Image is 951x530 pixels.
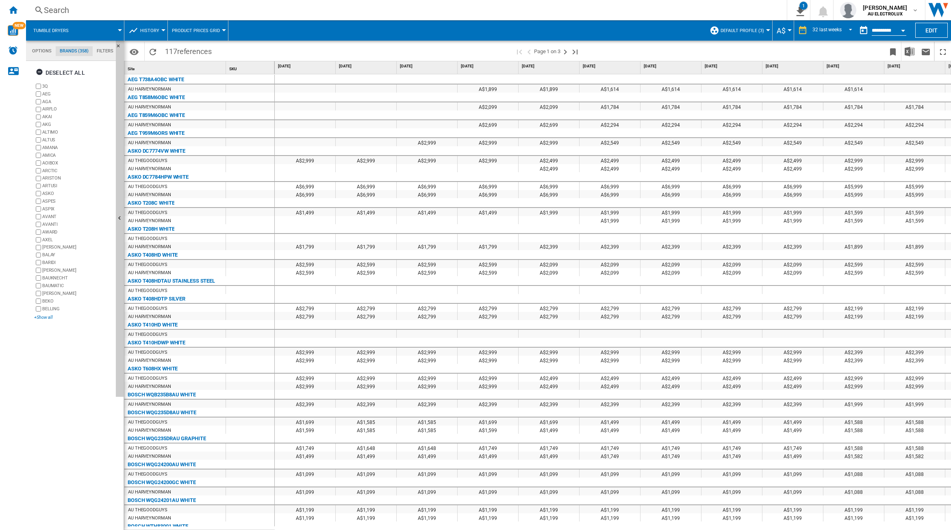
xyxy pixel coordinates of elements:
[42,244,113,250] label: [PERSON_NAME]
[641,216,701,224] div: A$1,999
[33,28,69,33] span: Tumble dryers
[519,182,579,190] div: A$6,999
[701,120,762,128] div: A$2,294
[641,84,701,93] div: A$1,614
[42,198,113,204] label: ASPES
[36,160,41,166] input: brand.name
[140,28,159,33] span: History
[823,216,884,224] div: A$1,599
[458,102,518,110] div: A$2,099
[275,190,335,198] div: A$6,999
[701,84,762,93] div: A$1,614
[13,22,26,29] span: NEW
[128,146,185,156] div: ASKO DC7774VW WHITE
[458,138,518,146] div: A$2,999
[580,190,640,198] div: A$6,999
[128,110,185,120] div: AEG T859M6OBC WHITE
[128,191,171,199] div: AU HARVEYNORMAN
[580,268,640,276] div: A$2,099
[128,287,167,295] div: AU THEGOODGUYS
[397,190,457,198] div: A$6,999
[721,28,764,33] span: Default profile (3)
[128,250,178,260] div: ASKO T408HD WHITE
[641,156,701,164] div: A$2,499
[901,42,918,61] button: Download in Excel
[128,85,171,93] div: AU HARVEYNORMAN
[583,63,638,69] span: [DATE]
[126,44,142,59] button: Options
[827,63,882,69] span: [DATE]
[33,65,87,80] button: Deselect all
[519,156,579,164] div: A$2,499
[812,27,842,32] div: 32 last weeks
[36,137,41,143] input: brand.name
[275,182,335,190] div: A$6,999
[762,242,823,250] div: A$2,399
[766,63,821,69] span: [DATE]
[42,306,113,312] label: BELLING
[868,11,903,17] b: AU ELECTROLUX
[339,63,395,69] span: [DATE]
[701,260,762,268] div: A$2,099
[641,190,701,198] div: A$6,999
[42,137,113,143] label: ALTUS
[128,217,171,225] div: AU HARVEYNORMAN
[896,22,910,37] button: Open calendar
[36,168,41,173] input: brand.name
[42,229,113,235] label: AWARD
[42,121,113,128] label: AKG
[580,138,640,146] div: A$2,549
[36,122,41,127] input: brand.name
[560,42,570,61] button: Next page
[336,312,396,320] div: A$2,799
[42,214,113,220] label: AVANT
[56,46,93,56] md-tab-item: Brands (358)
[701,156,762,164] div: A$2,499
[172,20,224,41] button: Product prices grid
[228,61,274,74] div: Sort None
[884,268,945,276] div: A$2,599
[823,304,884,312] div: A$2,199
[823,138,884,146] div: A$2,549
[519,208,579,216] div: A$1,999
[884,216,945,224] div: A$1,599
[888,63,943,69] span: [DATE]
[397,260,457,268] div: A$2,599
[884,120,945,128] div: A$2,294
[42,252,113,258] label: BALAY
[825,61,884,71] div: [DATE]
[397,304,457,312] div: A$2,799
[458,242,518,250] div: A$1,799
[42,175,113,181] label: ARISTON
[36,191,41,196] input: brand.name
[44,4,766,16] div: Search
[524,42,534,61] button: >Previous page
[641,304,701,312] div: A$2,799
[42,275,113,281] label: BAUKNECHT
[701,304,762,312] div: A$2,799
[126,61,226,74] div: Sort None
[580,156,640,164] div: A$2,499
[886,61,945,71] div: [DATE]
[863,4,907,12] span: [PERSON_NAME]
[762,182,823,190] div: A$6,999
[36,91,41,97] input: brand.name
[884,260,945,268] div: A$2,599
[762,216,823,224] div: A$1,999
[641,138,701,146] div: A$2,549
[128,103,171,111] div: AU HARVEYNORMAN
[762,268,823,276] div: A$2,099
[36,299,41,304] input: brand.name
[580,260,640,268] div: A$2,099
[823,268,884,276] div: A$2,599
[641,268,701,276] div: A$2,099
[762,156,823,164] div: A$2,499
[400,63,456,69] span: [DATE]
[36,99,41,104] input: brand.name
[397,242,457,250] div: A$1,799
[275,242,335,250] div: A$1,799
[145,42,161,61] button: Reload
[580,120,640,128] div: A$2,294
[823,208,884,216] div: A$1,599
[276,61,335,71] div: [DATE]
